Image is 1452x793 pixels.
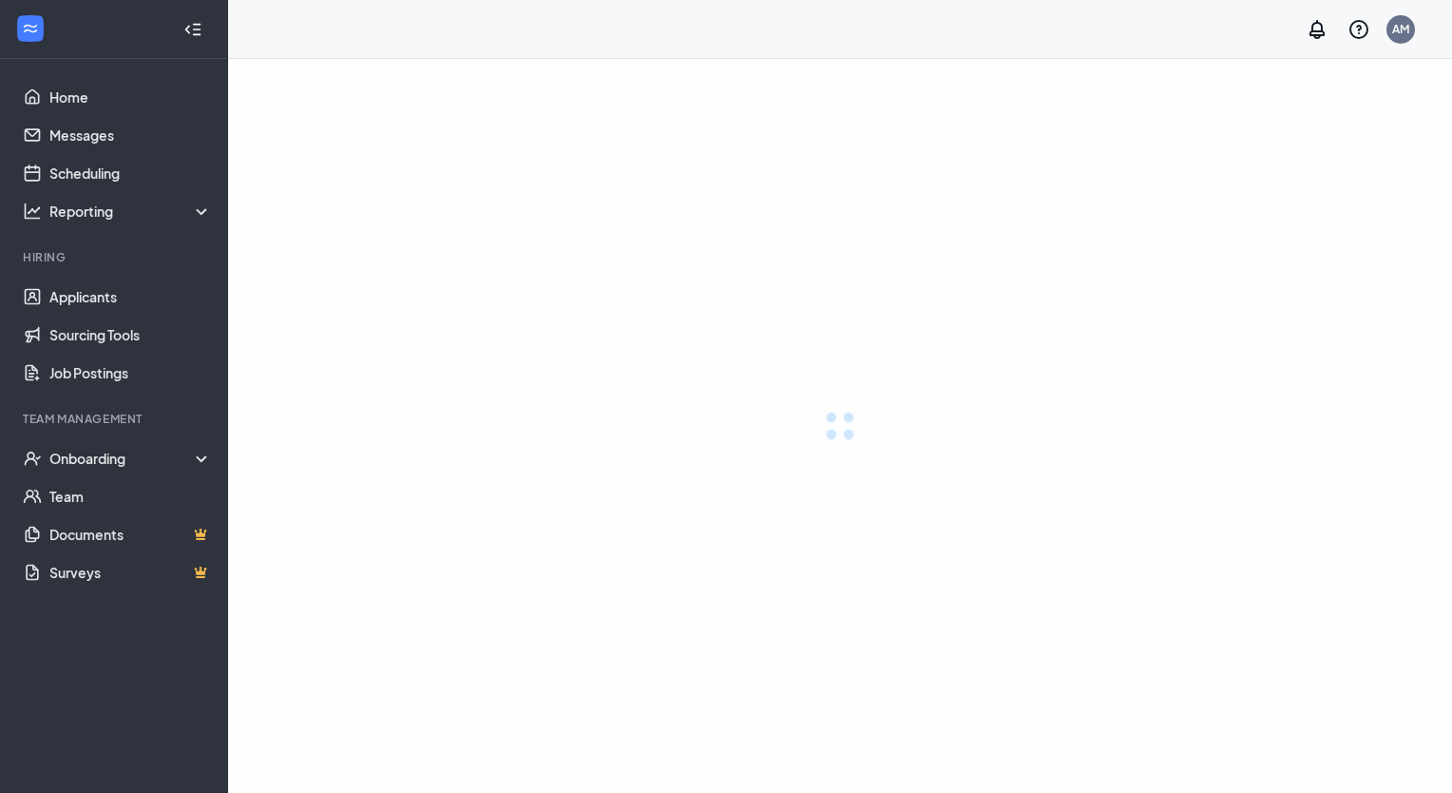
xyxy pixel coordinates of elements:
a: Applicants [49,278,212,316]
svg: QuestionInfo [1347,18,1370,41]
svg: WorkstreamLogo [21,19,40,38]
a: DocumentsCrown [49,515,212,553]
svg: Collapse [183,20,202,39]
div: Hiring [23,249,208,265]
a: SurveysCrown [49,553,212,591]
a: Scheduling [49,154,212,192]
a: Sourcing Tools [49,316,212,354]
a: Home [49,78,212,116]
svg: UserCheck [23,449,42,468]
div: Team Management [23,411,208,427]
div: AM [1392,21,1409,37]
svg: Notifications [1306,18,1328,41]
svg: Analysis [23,202,42,221]
a: Messages [49,116,212,154]
div: Onboarding [49,449,213,468]
a: Job Postings [49,354,212,392]
div: Reporting [49,202,213,221]
a: Team [49,477,212,515]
